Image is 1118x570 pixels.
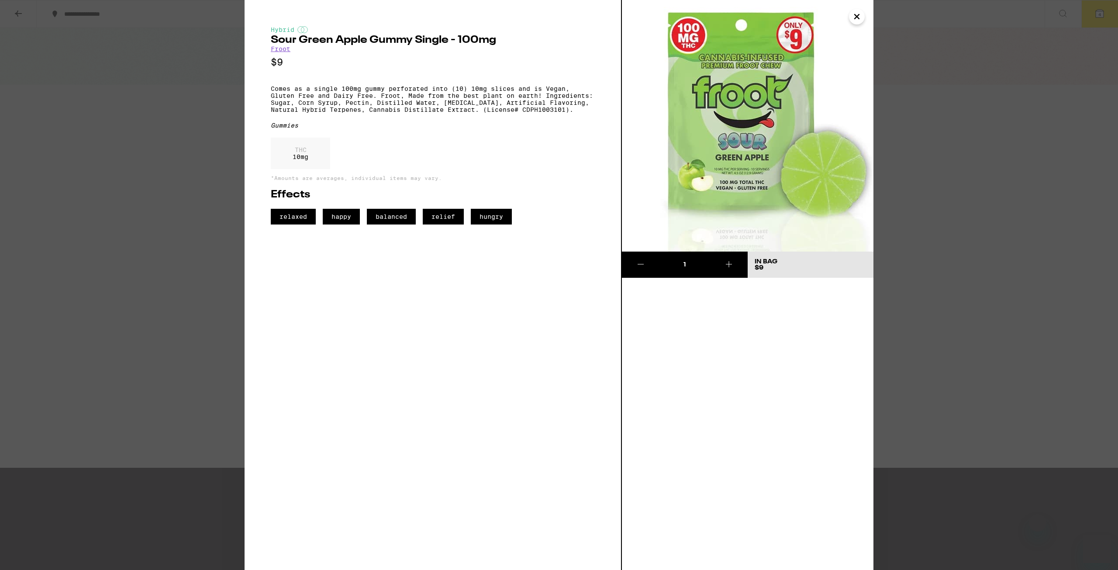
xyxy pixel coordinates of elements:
button: In Bag$9 [748,252,873,278]
a: Froot [271,45,290,52]
span: relief [423,209,464,225]
p: $9 [271,57,595,68]
div: 10 mg [271,138,330,169]
img: hybridColor.svg [297,26,308,33]
span: balanced [367,209,416,225]
span: happy [323,209,360,225]
div: Hybrid [271,26,595,33]
p: THC [293,146,308,153]
span: relaxed [271,209,316,225]
div: In Bag [755,259,777,265]
h2: Effects [271,190,595,200]
div: 1 [659,260,710,269]
div: Gummies [271,122,595,129]
span: hungry [471,209,512,225]
iframe: Button to launch messaging window [1083,535,1111,563]
button: Close [849,9,865,24]
h2: Sour Green Apple Gummy Single - 100mg [271,35,595,45]
p: *Amounts are averages, individual items may vary. [271,175,595,181]
p: Comes as a single 100mg gummy perforated into (10) 10mg slices and is Vegan, Gluten Free and Dair... [271,85,595,113]
iframe: Close message [1029,514,1046,532]
span: $9 [755,265,763,271]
